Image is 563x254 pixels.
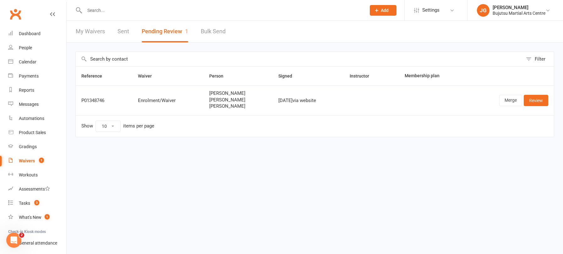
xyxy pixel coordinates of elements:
a: Payments [8,69,66,83]
a: Dashboard [8,27,66,41]
span: 1 [185,28,188,35]
span: Waiver [138,73,159,78]
div: P01348746 [81,98,127,103]
span: Instructor [350,73,376,78]
button: Waiver [138,72,159,80]
span: 3 [34,200,39,205]
a: Automations [8,111,66,126]
div: People [19,45,32,50]
a: General attendance kiosk mode [8,236,66,250]
button: Instructor [350,72,376,80]
button: Filter [523,52,554,66]
a: People [8,41,66,55]
a: Gradings [8,140,66,154]
div: Automations [19,116,44,121]
a: Merge [499,95,522,106]
a: Bulk Send [201,21,226,42]
span: Add [381,8,389,13]
div: [PERSON_NAME] [493,5,545,10]
div: General attendance [19,240,57,246]
div: Assessments [19,186,50,192]
a: Product Sales [8,126,66,140]
a: My Waivers [76,21,105,42]
a: Waivers 1 [8,154,66,168]
span: [PERSON_NAME] [209,91,267,96]
a: Tasks 3 [8,196,66,210]
a: What's New1 [8,210,66,224]
a: Clubworx [8,6,23,22]
iframe: Intercom live chat [6,233,21,248]
input: Search by contact [76,52,523,66]
div: Waivers [19,158,35,163]
div: Messages [19,102,39,107]
span: 2 [19,233,24,238]
div: Show [81,121,154,132]
div: Enrolment/Waiver [138,98,198,103]
div: What's New [19,215,41,220]
div: Tasks [19,201,30,206]
span: 1 [45,214,50,219]
span: [PERSON_NAME] [209,97,267,103]
a: Review [524,95,548,106]
div: Calendar [19,59,36,64]
a: Calendar [8,55,66,69]
a: Workouts [8,168,66,182]
a: Reports [8,83,66,97]
div: Filter [535,55,545,63]
span: Person [209,73,230,78]
button: Add [370,5,396,16]
a: Sent [118,21,129,42]
div: Dashboard [19,31,41,36]
div: Product Sales [19,130,46,135]
span: Settings [422,3,440,17]
button: Signed [278,72,299,80]
th: Membership plan [399,67,466,85]
span: [PERSON_NAME] [209,104,267,109]
div: Gradings [19,144,37,149]
span: 1 [39,158,44,163]
div: [DATE] via website [278,98,338,103]
button: Pending Review1 [142,21,188,42]
div: JG [477,4,489,17]
div: Payments [19,73,39,78]
a: Messages [8,97,66,111]
div: items per page [123,123,154,129]
div: Reports [19,88,34,93]
a: Assessments [8,182,66,196]
span: Signed [278,73,299,78]
input: Search... [83,6,362,15]
button: Reference [81,72,109,80]
div: Bujutsu Martial Arts Centre [493,10,545,16]
div: Workouts [19,172,38,177]
span: Reference [81,73,109,78]
button: Person [209,72,230,80]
